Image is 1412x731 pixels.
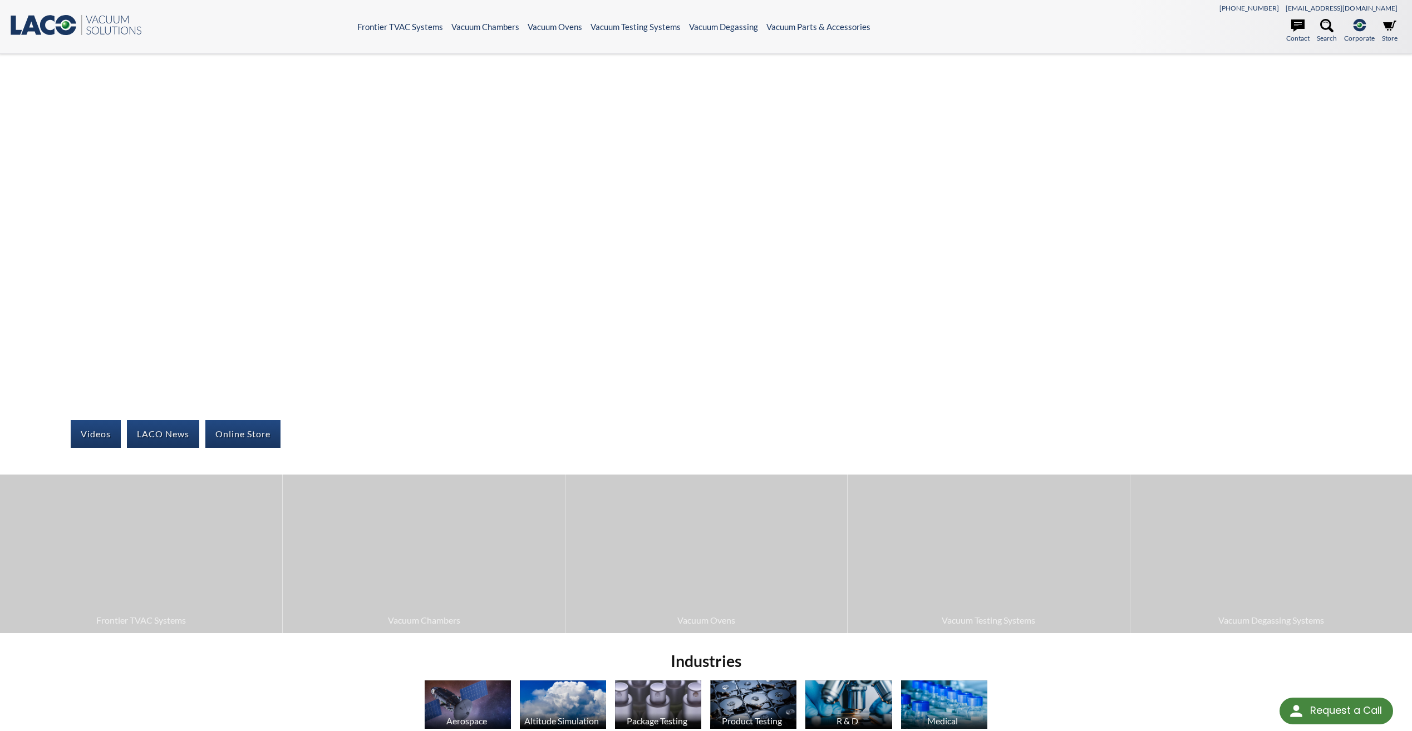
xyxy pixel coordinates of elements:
[689,22,758,32] a: Vacuum Degassing
[899,715,986,726] div: Medical
[571,613,842,628] span: Vacuum Ovens
[71,420,121,448] a: Videos
[901,680,987,729] img: Medication Bottles image
[1317,19,1337,43] a: Search
[1130,475,1412,633] a: Vacuum Degassing Systems
[288,613,559,628] span: Vacuum Chambers
[420,651,991,671] h2: Industries
[848,475,1129,633] a: Vacuum Testing Systems
[615,680,701,729] img: Perfume Bottles image
[6,613,277,628] span: Frontier TVAC Systems
[1310,698,1382,723] div: Request a Call
[853,613,1124,628] span: Vacuum Testing Systems
[520,680,606,729] img: Altitude Simulation, Clouds
[805,680,892,729] img: Microscope image
[565,475,847,633] a: Vacuum Ovens
[1286,4,1398,12] a: [EMAIL_ADDRESS][DOMAIN_NAME]
[1286,19,1310,43] a: Contact
[528,22,582,32] a: Vacuum Ovens
[1136,613,1406,628] span: Vacuum Degassing Systems
[709,715,795,726] div: Product Testing
[804,715,891,726] div: R & D
[1280,698,1393,724] div: Request a Call
[423,715,510,726] div: Aerospace
[1344,33,1375,43] span: Corporate
[127,420,199,448] a: LACO News
[1287,702,1305,720] img: round button
[451,22,519,32] a: Vacuum Chambers
[518,715,605,726] div: Altitude Simulation
[591,22,681,32] a: Vacuum Testing Systems
[357,22,443,32] a: Frontier TVAC Systems
[766,22,870,32] a: Vacuum Parts & Accessories
[1219,4,1279,12] a: [PHONE_NUMBER]
[283,475,564,633] a: Vacuum Chambers
[710,680,796,729] img: Hard Drives image
[1382,19,1398,43] a: Store
[205,420,281,448] a: Online Store
[613,715,700,726] div: Package Testing
[425,680,511,729] img: Satellite image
